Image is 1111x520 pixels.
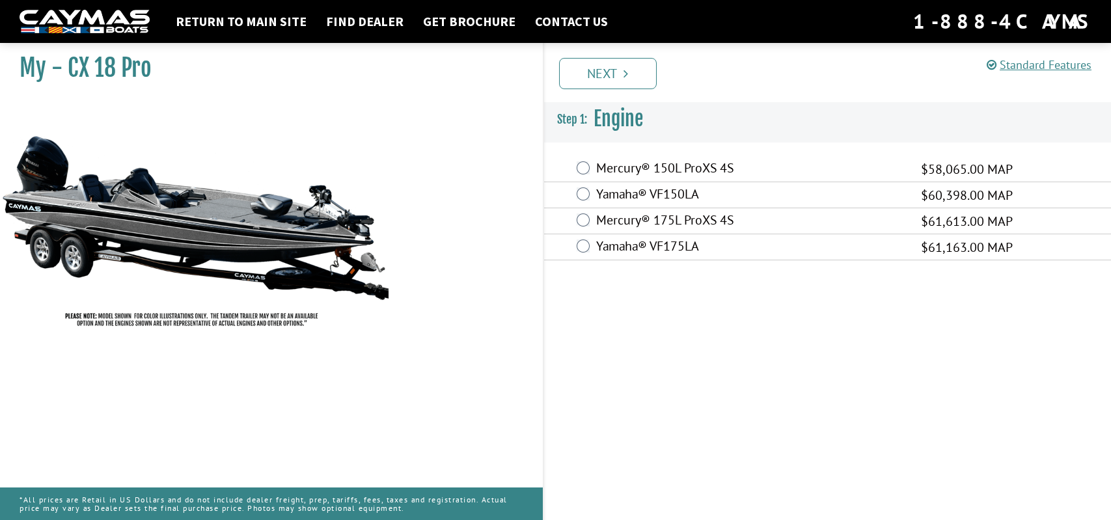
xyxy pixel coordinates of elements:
[417,13,522,30] a: Get Brochure
[921,212,1013,231] span: $61,613.00 MAP
[20,10,150,34] img: white-logo-c9c8dbefe5ff5ceceb0f0178aa75bf4bb51f6bca0971e226c86eb53dfe498488.png
[921,185,1013,205] span: $60,398.00 MAP
[596,212,905,231] label: Mercury® 175L ProXS 4S
[528,13,614,30] a: Contact Us
[596,160,905,179] label: Mercury® 150L ProXS 4S
[913,7,1091,36] div: 1-888-4CAYMAS
[921,238,1013,257] span: $61,163.00 MAP
[921,159,1013,179] span: $58,065.00 MAP
[987,57,1091,72] a: Standard Features
[169,13,313,30] a: Return to main site
[20,489,523,519] p: *All prices are Retail in US Dollars and do not include dealer freight, prep, tariffs, fees, taxe...
[596,186,905,205] label: Yamaha® VF150LA
[596,238,905,257] label: Yamaha® VF175LA
[320,13,410,30] a: Find Dealer
[559,58,657,89] a: Next
[20,53,510,83] h1: My - CX 18 Pro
